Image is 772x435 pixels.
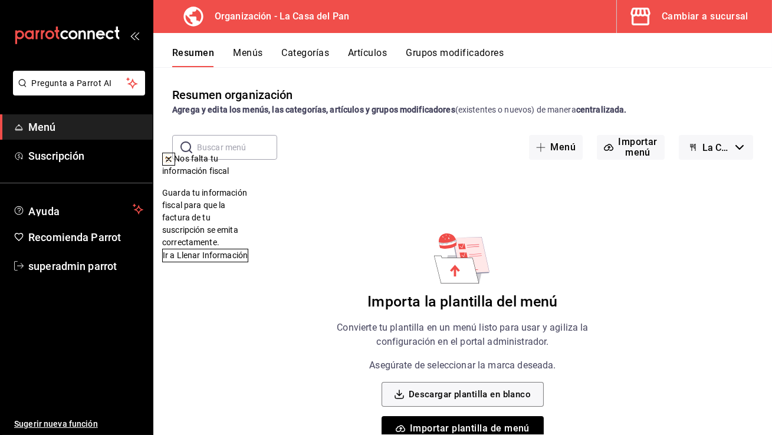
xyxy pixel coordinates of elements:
span: Recomienda Parrot [28,229,143,245]
span: Pregunta a Parrot AI [32,77,127,90]
div: Resumen organización [172,86,293,104]
button: Artículos [348,47,387,67]
p: Asegúrate de seleccionar la marca deseada. [369,358,556,373]
span: Ir a Llenar Información [163,249,248,262]
span: Menú [28,119,143,135]
button: open_drawer_menu [130,31,139,40]
a: Pregunta a Parrot AI [8,85,145,98]
button: La Casa del Pan - Borrador [679,135,753,160]
div: 🫥 Nos falta tu información fiscal [162,153,248,177]
strong: centralizada. [576,105,627,114]
p: Guarda tu información fiscal para que la factura de tu suscripción se emita correctamente. [162,187,248,249]
button: Grupos modificadores [406,47,504,67]
button: Importar menú [597,135,665,160]
div: Cambiar a sucursal [662,8,748,25]
input: Buscar menú [197,136,277,159]
button: Categorías [282,47,330,67]
button: Resumen [172,47,214,67]
button: Descargar plantilla en blanco [382,382,544,407]
h3: Organización - La Casa del Pan [205,9,349,24]
button: Menús [233,47,262,67]
strong: Agrega y edita los menús, las categorías, artículos y grupos modificadores [172,105,455,114]
div: navigation tabs [172,47,772,67]
button: Ir a Llenar Información [162,249,248,262]
span: Suscripción [28,148,143,164]
button: Menú [529,135,583,160]
span: Ayuda [28,202,128,216]
span: superadmin parrot [28,258,143,274]
p: Convierte tu plantilla en un menú listo para usar y agiliza la configuración en el portal adminis... [314,321,612,349]
button: Pregunta a Parrot AI [13,71,145,95]
span: La Casa del Pan - Borrador [702,142,731,153]
h6: Importa la plantilla del menú [367,293,557,311]
span: Sugerir nueva función [14,418,143,430]
div: (existentes o nuevos) de manera [172,104,753,116]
